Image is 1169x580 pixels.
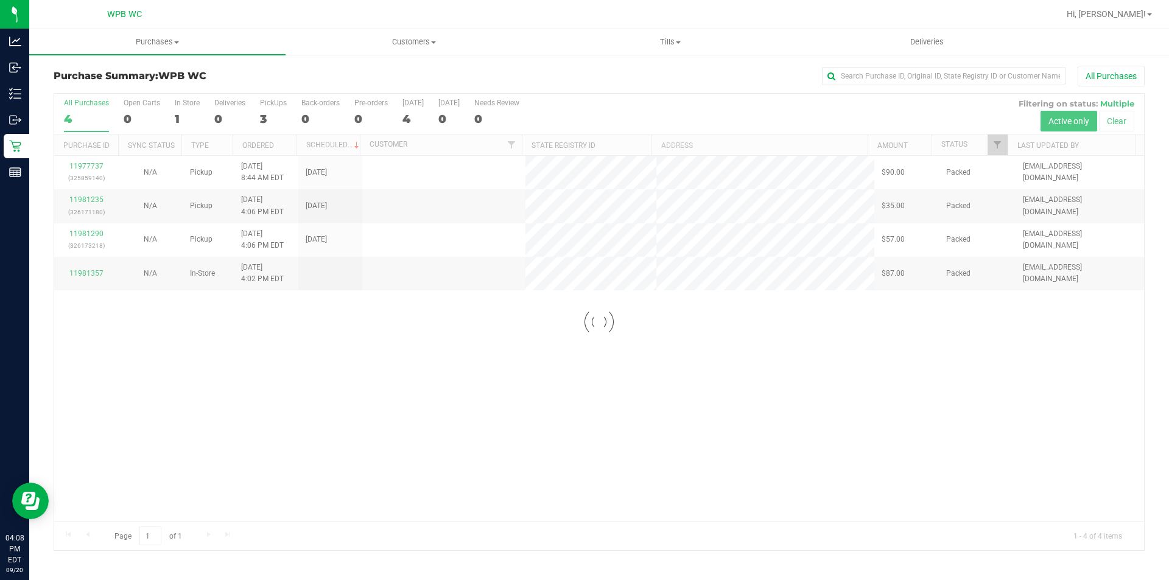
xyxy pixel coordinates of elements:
[9,88,21,100] inline-svg: Inventory
[1067,9,1146,19] span: Hi, [PERSON_NAME]!
[542,37,798,47] span: Tills
[9,61,21,74] inline-svg: Inbound
[5,565,24,575] p: 09/20
[54,71,417,82] h3: Purchase Summary:
[1078,66,1145,86] button: All Purchases
[286,37,541,47] span: Customers
[29,37,286,47] span: Purchases
[894,37,960,47] span: Deliveries
[799,29,1055,55] a: Deliveries
[12,483,49,519] iframe: Resource center
[542,29,798,55] a: Tills
[822,67,1065,85] input: Search Purchase ID, Original ID, State Registry ID or Customer Name...
[158,70,206,82] span: WPB WC
[107,9,142,19] span: WPB WC
[9,140,21,152] inline-svg: Retail
[9,114,21,126] inline-svg: Outbound
[9,166,21,178] inline-svg: Reports
[9,35,21,47] inline-svg: Analytics
[286,29,542,55] a: Customers
[5,533,24,565] p: 04:08 PM EDT
[29,29,286,55] a: Purchases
